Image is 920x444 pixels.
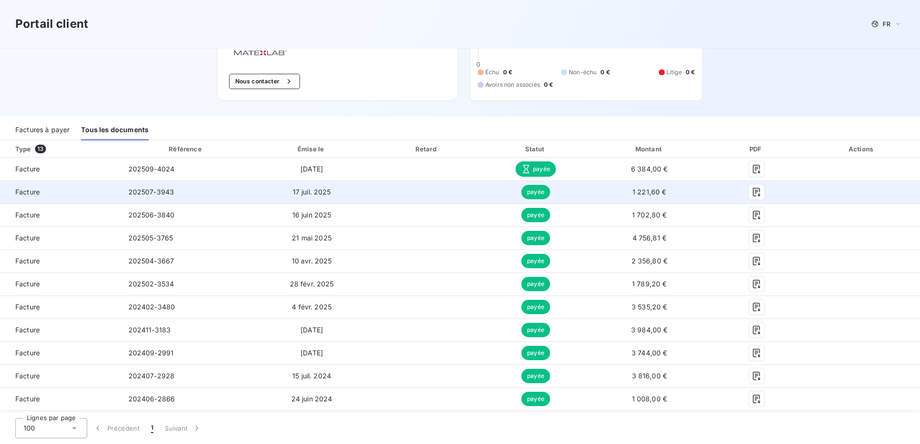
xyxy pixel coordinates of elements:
[485,68,499,77] span: Échu
[159,418,207,438] button: Suivant
[631,165,668,173] span: 6 384,00 €
[632,234,667,242] span: 4 756,81 €
[128,303,175,311] span: 202402-3480
[521,300,550,314] span: payée
[667,68,682,77] span: Litige
[128,257,174,265] span: 202504-3667
[10,144,119,154] div: Type
[8,233,113,243] span: Facture
[686,68,695,77] span: 0 €
[476,60,480,68] span: 0
[290,280,334,288] span: 28 févr. 2025
[151,423,153,433] span: 1
[35,145,46,153] span: 13
[8,256,113,266] span: Facture
[521,369,550,383] span: payée
[15,120,69,140] div: Factures à payer
[8,325,113,335] span: Facture
[23,423,35,433] span: 100
[521,254,550,268] span: payée
[292,234,332,242] span: 21 mai 2025
[631,326,668,334] span: 3 984,00 €
[128,349,174,357] span: 202409-2991
[128,234,173,242] span: 202505-3765
[292,257,332,265] span: 10 avr. 2025
[569,68,597,77] span: Non-échu
[8,164,113,174] span: Facture
[521,346,550,360] span: payée
[503,68,512,77] span: 0 €
[632,188,667,196] span: 1 221,60 €
[8,210,113,220] span: Facture
[632,257,668,265] span: 2 356,80 €
[632,349,667,357] span: 3 744,00 €
[81,120,149,140] div: Tous les documents
[521,185,550,199] span: payée
[15,15,88,33] h3: Portail client
[293,188,331,196] span: 17 juil. 2025
[632,395,667,403] span: 1 008,00 €
[229,74,300,89] button: Nous contacter
[292,303,332,311] span: 4 févr. 2025
[128,188,174,196] span: 202507-3943
[87,418,145,438] button: Précédent
[300,326,323,334] span: [DATE]
[521,231,550,245] span: payée
[8,279,113,289] span: Facture
[300,165,323,173] span: [DATE]
[632,280,667,288] span: 1 789,20 €
[8,394,113,404] span: Facture
[8,302,113,312] span: Facture
[253,144,369,154] div: Émise le
[805,144,918,154] div: Actions
[516,161,556,177] span: payée
[128,211,175,219] span: 202506-3840
[8,348,113,358] span: Facture
[291,395,333,403] span: 24 juin 2024
[229,46,290,58] img: Company logo
[128,165,175,173] span: 202509-4024
[145,418,159,438] button: 1
[600,68,609,77] span: 0 €
[521,392,550,406] span: payée
[632,372,667,380] span: 3 816,00 €
[544,80,553,89] span: 0 €
[8,371,113,381] span: Facture
[521,277,550,291] span: payée
[484,144,588,154] div: Statut
[128,326,171,334] span: 202411-3183
[300,349,323,357] span: [DATE]
[128,280,174,288] span: 202502-3534
[169,145,201,153] div: Référence
[128,395,175,403] span: 202406-2866
[632,211,667,219] span: 1 702,80 €
[128,372,175,380] span: 202407-2928
[632,303,667,311] span: 3 535,20 €
[591,144,707,154] div: Montant
[374,144,480,154] div: Retard
[883,20,890,28] span: FR
[485,80,540,89] span: Avoirs non associés
[521,323,550,337] span: payée
[711,144,802,154] div: PDF
[521,208,550,222] span: payée
[292,372,331,380] span: 15 juil. 2024
[292,211,332,219] span: 16 juin 2025
[8,187,113,197] span: Facture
